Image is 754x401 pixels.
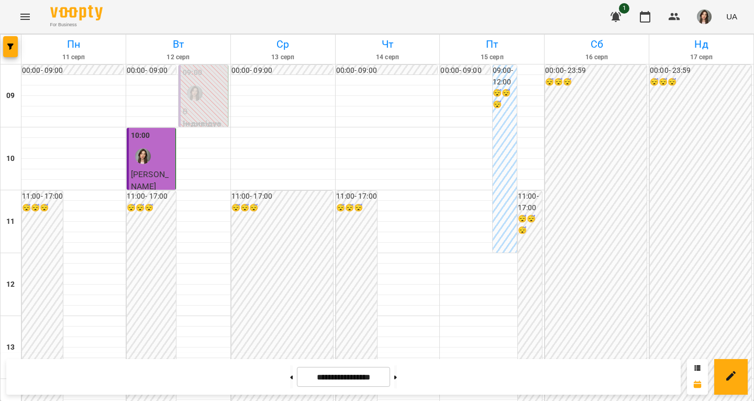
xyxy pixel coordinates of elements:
h6: 00:00 - 09:00 [127,65,176,77]
h6: 😴😴😴 [493,88,517,110]
h6: 11:00 - 17:00 [127,191,176,202]
h6: 11 [6,216,15,227]
img: Voopty Logo [50,5,103,20]
h6: 00:00 - 09:00 [336,65,438,77]
h6: 😴😴😴 [650,77,751,88]
span: UA [726,11,737,22]
h6: Ср [232,36,334,52]
span: For Business [50,21,103,28]
h6: 11:00 - 17:00 [336,191,377,202]
h6: 00:00 - 23:59 [545,65,647,77]
h6: 00:00 - 09:00 [22,65,124,77]
button: UA [722,7,741,26]
img: b4b2e5f79f680e558d085f26e0f4a95b.jpg [697,9,712,24]
h6: 13 серп [232,52,334,62]
h6: 12 [6,279,15,290]
h6: 15 серп [441,52,542,62]
h6: 00:00 - 09:00 [440,65,490,77]
h6: 11:00 - 17:00 [518,191,542,213]
h6: 😴😴😴 [127,202,176,214]
h6: Нд [651,36,752,52]
h6: 😴😴😴 [545,77,647,88]
img: Катя [135,148,151,164]
h6: 16 серп [546,52,647,62]
h6: 11:00 - 17:00 [22,191,63,202]
p: 0 [183,105,225,118]
h6: 😴😴😴 [336,202,377,214]
h6: 09:00 - 12:00 [493,65,517,88]
h6: 09 [6,90,15,102]
h6: Сб [546,36,647,52]
h6: 00:00 - 23:59 [650,65,751,77]
h6: Вт [128,36,229,52]
h6: 😴😴😴 [22,202,63,214]
h6: Пт [441,36,542,52]
span: 1 [619,3,629,14]
h6: 11 серп [23,52,124,62]
h6: 14 серп [337,52,438,62]
h6: 😴😴😴 [518,213,542,236]
h6: Чт [337,36,438,52]
h6: 11:00 - 17:00 [231,191,333,202]
h6: 00:00 - 09:00 [231,65,333,77]
h6: 😴😴😴 [231,202,333,214]
img: Катя [187,85,203,101]
h6: 10 [6,153,15,165]
h6: 17 серп [651,52,752,62]
label: 10:00 [131,130,150,142]
p: Індивідуальне онлайн заняття 50 хв рівні А1-В1 [183,117,225,179]
label: 09:00 [183,67,202,79]
button: Menu [13,4,38,29]
h6: 12 серп [128,52,229,62]
h6: 13 [6,342,15,353]
span: [PERSON_NAME] [131,169,169,192]
h6: Пн [23,36,124,52]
